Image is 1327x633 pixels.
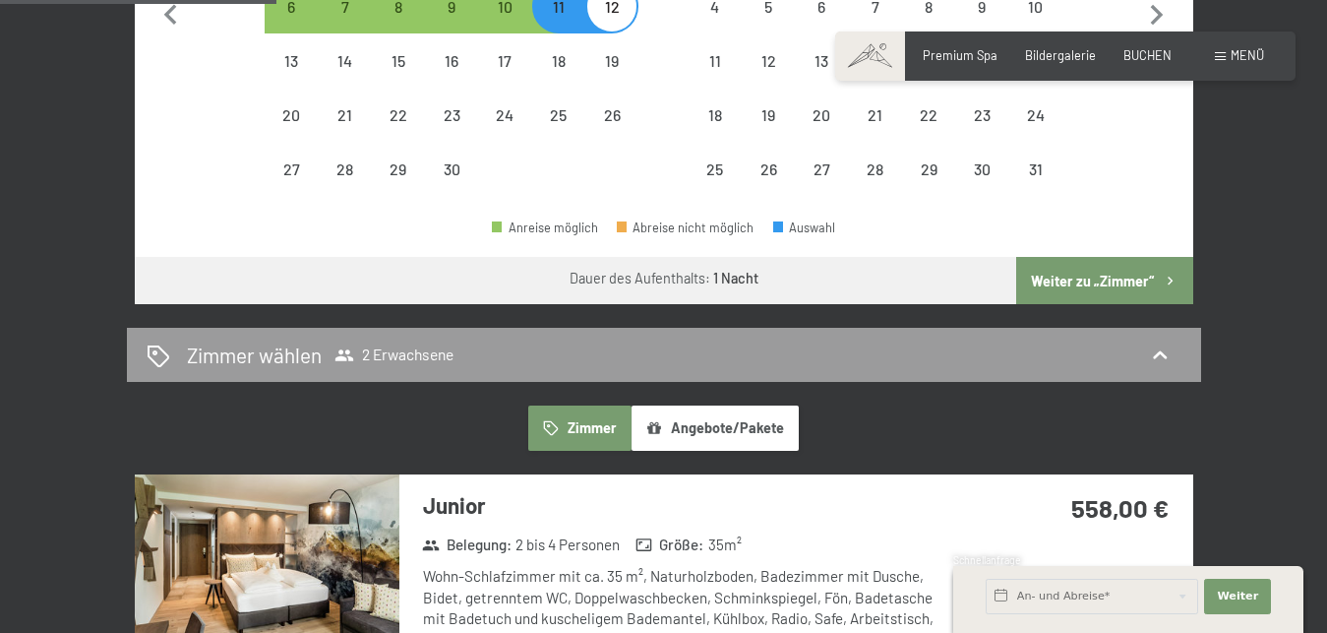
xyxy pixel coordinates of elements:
[797,107,846,157] div: 20
[744,107,793,157] div: 19
[1071,492,1169,523] strong: 558,00 €
[689,34,742,88] div: Mon May 11 2026
[923,47,997,63] a: Premium Spa
[425,34,478,88] div: Anreise nicht möglich
[1008,34,1061,88] div: Sun May 17 2026
[902,89,955,142] div: Anreise nicht möglich
[1217,589,1258,604] span: Weiter
[691,107,740,157] div: 18
[480,107,529,157] div: 24
[425,143,478,196] div: Thu Apr 30 2026
[955,34,1008,88] div: Anreise nicht möglich
[534,107,583,157] div: 25
[425,34,478,88] div: Thu Apr 16 2026
[267,161,316,211] div: 27
[795,143,848,196] div: Anreise nicht möglich
[374,161,423,211] div: 29
[849,143,902,196] div: Anreise nicht möglich
[689,34,742,88] div: Anreise nicht möglich
[617,222,754,234] div: Abreise nicht möglich
[265,89,318,142] div: Mon Apr 20 2026
[425,143,478,196] div: Anreise nicht möglich
[425,89,478,142] div: Thu Apr 23 2026
[587,107,636,157] div: 26
[585,34,638,88] div: Anreise nicht möglich
[478,34,531,88] div: Fri Apr 17 2026
[372,34,425,88] div: Anreise nicht möglich
[423,490,955,521] h3: Junior
[372,143,425,196] div: Anreise nicht möglich
[773,222,836,234] div: Auswahl
[851,161,900,211] div: 28
[713,270,758,286] b: 1 Nacht
[1016,257,1192,304] button: Weiter zu „Zimmer“
[334,346,453,365] span: 2 Erwachsene
[372,34,425,88] div: Wed Apr 15 2026
[319,34,372,88] div: Anreise nicht möglich
[689,143,742,196] div: Mon May 25 2026
[742,34,795,88] div: Anreise nicht möglich
[1008,143,1061,196] div: Sun May 31 2026
[691,161,740,211] div: 25
[1008,89,1061,142] div: Sun May 24 2026
[849,34,902,88] div: Anreise nicht möglich
[795,34,848,88] div: Wed May 13 2026
[585,89,638,142] div: Sun Apr 26 2026
[374,53,423,102] div: 15
[319,143,372,196] div: Tue Apr 28 2026
[742,143,795,196] div: Anreise nicht möglich
[187,341,322,369] h2: Zimmer wählen
[708,535,742,555] span: 35 m²
[1010,107,1059,157] div: 24
[321,161,370,211] div: 28
[515,535,620,555] span: 2 bis 4 Personen
[795,143,848,196] div: Wed May 27 2026
[585,34,638,88] div: Sun Apr 19 2026
[742,34,795,88] div: Tue May 12 2026
[319,89,372,142] div: Anreise nicht möglich
[532,34,585,88] div: Anreise nicht möglich
[689,143,742,196] div: Anreise nicht möglich
[265,89,318,142] div: Anreise nicht möglich
[478,89,531,142] div: Fri Apr 24 2026
[1123,47,1172,63] a: BUCHEN
[632,406,799,451] button: Angebote/Pakete
[742,89,795,142] div: Anreise nicht möglich
[953,554,1021,566] span: Schnellanfrage
[1008,143,1061,196] div: Anreise nicht möglich
[849,34,902,88] div: Thu May 14 2026
[902,143,955,196] div: Anreise nicht möglich
[478,34,531,88] div: Anreise nicht möglich
[955,34,1008,88] div: Sat May 16 2026
[689,89,742,142] div: Mon May 18 2026
[267,107,316,157] div: 20
[742,143,795,196] div: Tue May 26 2026
[265,143,318,196] div: Anreise nicht möglich
[265,34,318,88] div: Mon Apr 13 2026
[528,406,631,451] button: Zimmer
[372,89,425,142] div: Anreise nicht möglich
[374,107,423,157] div: 22
[425,89,478,142] div: Anreise nicht möglich
[797,161,846,211] div: 27
[744,161,793,211] div: 26
[321,107,370,157] div: 21
[372,143,425,196] div: Wed Apr 29 2026
[319,143,372,196] div: Anreise nicht möglich
[851,107,900,157] div: 21
[532,89,585,142] div: Sat Apr 25 2026
[372,89,425,142] div: Wed Apr 22 2026
[1204,579,1271,614] button: Weiter
[795,34,848,88] div: Anreise nicht möglich
[1008,89,1061,142] div: Anreise nicht möglich
[635,535,704,555] strong: Größe :
[492,222,598,234] div: Anreise möglich
[570,269,758,288] div: Dauer des Aufenthalts:
[795,89,848,142] div: Anreise nicht möglich
[1025,47,1096,63] span: Bildergalerie
[587,53,636,102] div: 19
[319,34,372,88] div: Tue Apr 14 2026
[265,34,318,88] div: Anreise nicht möglich
[319,89,372,142] div: Tue Apr 21 2026
[478,89,531,142] div: Anreise nicht möglich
